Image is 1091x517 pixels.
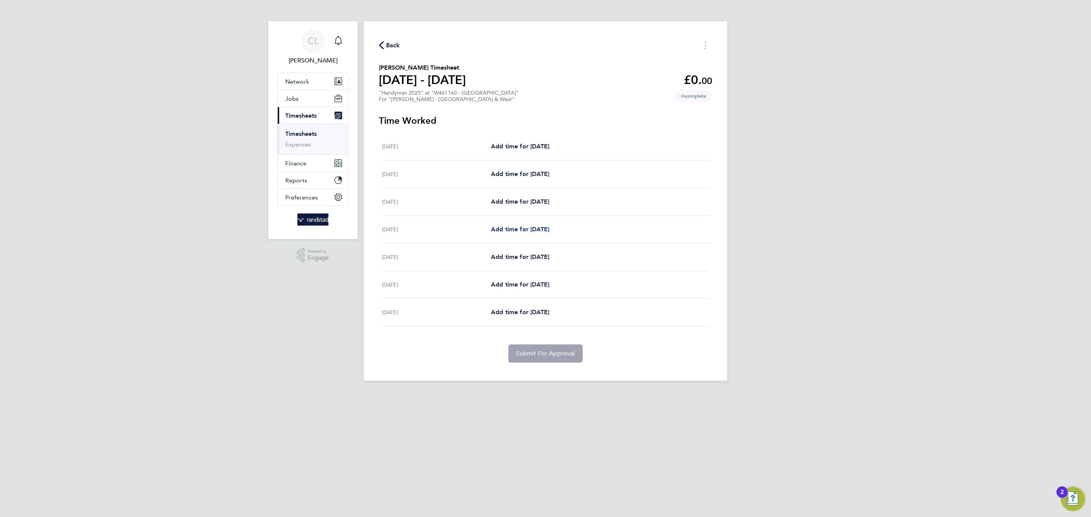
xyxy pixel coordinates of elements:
span: Add time for [DATE] [491,281,549,288]
app-decimal: £0. [684,73,712,87]
button: Timesheets [278,107,348,124]
span: Charlotte Lockeridge [277,56,349,65]
span: Add time for [DATE] [491,253,549,260]
span: CL [308,36,319,46]
span: Back [386,41,400,50]
span: Add time for [DATE] [491,198,549,205]
a: Add time for [DATE] [491,308,549,317]
div: 2 [1060,492,1064,502]
button: Back [379,40,400,50]
button: Jobs [278,90,348,107]
button: Timesheets Menu [699,39,712,51]
a: Add time for [DATE] [491,142,549,151]
span: Add time for [DATE] [491,308,549,316]
button: Finance [278,155,348,171]
a: Expenses [285,141,311,148]
button: Open Resource Center, 2 new notifications [1061,487,1085,511]
span: Powered by [308,248,329,255]
a: Add time for [DATE] [491,280,549,289]
h3: Time Worked [379,115,712,127]
div: [DATE] [382,142,491,151]
div: Timesheets [278,124,348,154]
a: Add time for [DATE] [491,170,549,179]
img: randstad-logo-retina.png [297,213,329,226]
button: Preferences [278,189,348,206]
div: [DATE] [382,170,491,179]
div: [DATE] [382,197,491,206]
span: Timesheets [285,112,317,119]
a: Add time for [DATE] [491,197,549,206]
div: [DATE] [382,252,491,262]
a: Go to home page [277,213,349,226]
div: [DATE] [382,225,491,234]
span: Jobs [285,95,299,102]
span: Engage [308,255,329,261]
button: Reports [278,172,348,188]
h1: [DATE] - [DATE] [379,72,466,87]
a: Powered byEngage [297,248,329,263]
div: For "[PERSON_NAME] - [GEOGRAPHIC_DATA] & West" [379,96,519,103]
span: Preferences [285,194,318,201]
span: Network [285,78,309,85]
span: Finance [285,160,306,167]
span: Add time for [DATE] [491,226,549,233]
span: 00 [702,75,712,86]
a: CL[PERSON_NAME] [277,29,349,65]
span: Add time for [DATE] [491,170,549,178]
span: Reports [285,177,307,184]
a: Add time for [DATE] [491,225,549,234]
nav: Main navigation [268,21,358,239]
button: Network [278,73,348,90]
h2: [PERSON_NAME] Timesheet [379,63,466,72]
span: This timesheet is Incomplete. [675,90,712,102]
a: Timesheets [285,130,317,137]
span: Add time for [DATE] [491,143,549,150]
div: [DATE] [382,308,491,317]
a: Add time for [DATE] [491,252,549,262]
div: [DATE] [382,280,491,289]
div: "Handyman 2025" at "W461160 - [GEOGRAPHIC_DATA]" [379,90,519,103]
